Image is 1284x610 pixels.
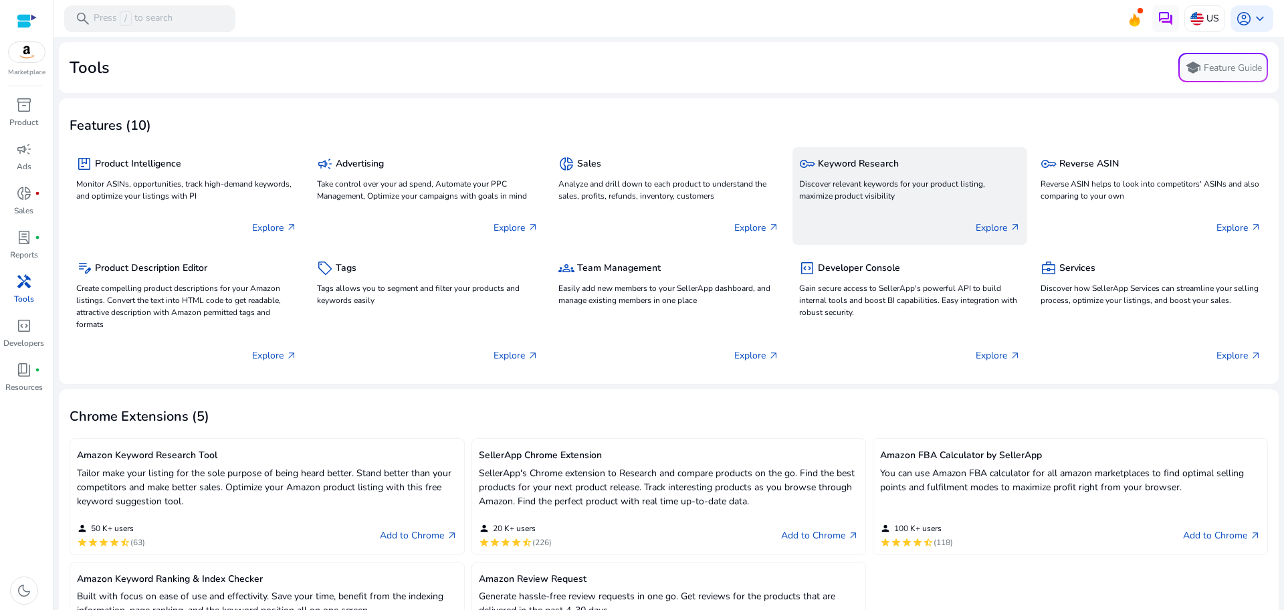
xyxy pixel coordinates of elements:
[880,537,891,548] mat-icon: star
[493,523,536,534] span: 20 K+ users
[558,178,779,202] p: Analyze and drill down to each product to understand the sales, profits, refunds, inventory, cust...
[14,293,34,305] p: Tools
[894,523,942,534] span: 100 K+ users
[479,537,490,548] mat-icon: star
[1041,178,1261,202] p: Reverse ASIN helps to look into competitors' ASINs and also comparing to your own
[16,229,32,245] span: lab_profile
[1216,221,1261,235] p: Explore
[1250,530,1261,541] span: arrow_outward
[76,178,297,202] p: Monitor ASINs, opportunities, track high-demand keywords, and optimize your listings with PI
[98,537,109,548] mat-icon: star
[799,156,815,172] span: key
[336,159,384,170] h5: Advertising
[901,537,912,548] mat-icon: star
[1010,350,1021,361] span: arrow_outward
[891,537,901,548] mat-icon: star
[109,537,120,548] mat-icon: star
[1041,260,1057,276] span: business_center
[1190,12,1204,25] img: us.svg
[880,450,1261,462] h5: Amazon FBA Calculator by SellerApp
[1059,159,1119,170] h5: Reverse ASIN
[577,159,601,170] h5: Sales
[479,466,859,508] p: SellerApp's Chrome extension to Research and compare products on the go. Find the best products f...
[447,530,457,541] span: arrow_outward
[511,537,522,548] mat-icon: star
[522,537,532,548] mat-icon: star_half
[77,466,457,508] p: Tailor make your listing for the sole purpose of being heard better. Stand better than your compe...
[9,42,45,62] img: amazon.svg
[1178,53,1268,82] button: schoolFeature Guide
[120,11,132,26] span: /
[799,260,815,276] span: code_blocks
[1216,348,1261,363] p: Explore
[934,537,953,548] span: (118)
[818,263,900,274] h5: Developer Console
[10,249,38,261] p: Reports
[16,97,32,113] span: inventory_2
[1204,62,1262,75] p: Feature Guide
[286,350,297,361] span: arrow_outward
[16,583,32,599] span: dark_mode
[76,260,92,276] span: edit_note
[528,222,538,233] span: arrow_outward
[3,337,44,349] p: Developers
[286,222,297,233] span: arrow_outward
[77,450,457,462] h5: Amazon Keyword Research Tool
[880,466,1261,494] p: You can use Amazon FBA calculator for all amazon marketplaces to find optimal selling points and ...
[1206,7,1219,30] p: US
[336,263,356,274] h5: Tags
[528,350,538,361] span: arrow_outward
[95,263,207,274] h5: Product Description Editor
[1251,222,1261,233] span: arrow_outward
[5,381,43,393] p: Resources
[532,537,552,548] span: (226)
[799,282,1020,318] p: Gain secure access to SellerApp's powerful API to build internal tools and boost BI capabilities....
[1041,282,1261,306] p: Discover how SellerApp Services can streamline your selling process, optimize your listings, and ...
[1059,263,1095,274] h5: Services
[1185,60,1201,76] span: school
[1236,11,1252,27] span: account_circle
[16,141,32,157] span: campaign
[799,178,1020,202] p: Discover relevant keywords for your product listing, maximize product visibility
[16,274,32,290] span: handyman
[1183,528,1261,544] a: Add to Chromearrow_outward
[130,537,145,548] span: (63)
[76,282,297,330] p: Create compelling product descriptions for your Amazon listings. Convert the text into HTML code ...
[9,116,38,128] p: Product
[95,159,181,170] h5: Product Intelligence
[558,156,574,172] span: donut_small
[75,11,91,27] span: search
[781,528,859,544] a: Add to Chromearrow_outward
[380,528,457,544] a: Add to Chromearrow_outward
[479,523,490,534] mat-icon: person
[14,205,33,217] p: Sales
[88,537,98,548] mat-icon: star
[252,348,297,363] p: Explore
[16,362,32,378] span: book_4
[120,537,130,548] mat-icon: star_half
[1251,350,1261,361] span: arrow_outward
[70,409,209,425] h3: Chrome Extensions (5)
[479,450,859,462] h5: SellerApp Chrome Extension
[35,235,40,240] span: fiber_manual_record
[8,68,45,78] p: Marketplace
[734,221,779,235] p: Explore
[577,263,661,274] h5: Team Management
[880,523,891,534] mat-icon: person
[1252,11,1268,27] span: keyboard_arrow_down
[317,178,538,202] p: Take control over your ad spend, Automate your PPC Management, Optimize your campaigns with goals...
[70,58,110,78] h2: Tools
[35,367,40,373] span: fiber_manual_record
[558,282,779,306] p: Easily add new members to your SellerApp dashboard, and manage existing members in one place
[76,156,92,172] span: package
[848,530,859,541] span: arrow_outward
[16,185,32,201] span: donut_small
[912,537,923,548] mat-icon: star
[976,221,1021,235] p: Explore
[77,574,457,585] h5: Amazon Keyword Ranking & Index Checker
[16,318,32,334] span: code_blocks
[252,221,297,235] p: Explore
[91,523,134,534] span: 50 K+ users
[923,537,934,548] mat-icon: star_half
[77,537,88,548] mat-icon: star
